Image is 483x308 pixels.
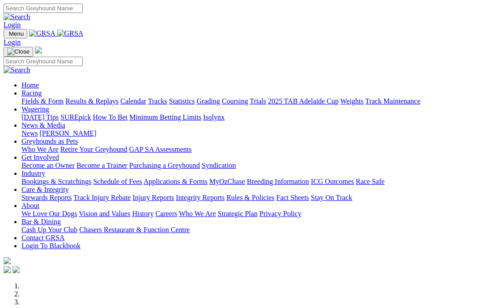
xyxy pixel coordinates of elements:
[129,113,201,121] a: Minimum Betting Limits
[197,97,220,105] a: Grading
[29,29,55,37] img: GRSA
[4,29,27,38] button: Toggle navigation
[21,121,65,129] a: News & Media
[129,162,200,169] a: Purchasing a Greyhound
[21,81,39,89] a: Home
[179,210,216,217] a: Who We Are
[79,210,130,217] a: Vision and Values
[21,178,91,185] a: Bookings & Scratchings
[202,162,236,169] a: Syndication
[222,97,248,105] a: Coursing
[13,266,20,273] img: twitter.svg
[132,210,153,217] a: History
[365,97,420,105] a: Track Maintenance
[4,66,30,74] img: Search
[4,13,30,21] img: Search
[4,266,11,273] img: facebook.svg
[21,97,479,105] div: Racing
[21,210,479,218] div: About
[169,97,195,105] a: Statistics
[21,146,59,153] a: Who We Are
[21,194,479,202] div: Care & Integrity
[311,194,352,201] a: Stay On Track
[76,162,127,169] a: Become a Trainer
[35,46,42,54] img: logo-grsa-white.png
[129,146,192,153] a: GAP SA Assessments
[21,194,72,201] a: Stewards Reports
[21,178,479,186] div: Industry
[7,48,30,55] img: Close
[21,105,49,113] a: Wagering
[21,162,479,170] div: Get Involved
[73,194,131,201] a: Track Injury Rebate
[144,178,208,185] a: Applications & Forms
[60,146,127,153] a: Retire Your Greyhound
[93,178,142,185] a: Schedule of Fees
[155,210,177,217] a: Careers
[4,257,11,264] img: logo-grsa-white.png
[247,178,309,185] a: Breeding Information
[132,194,174,201] a: Injury Reports
[340,97,364,105] a: Weights
[4,4,83,13] input: Search
[21,234,64,241] a: Contact GRSA
[21,202,39,209] a: About
[276,194,309,201] a: Fact Sheets
[356,178,384,185] a: Race Safe
[21,137,78,145] a: Greyhounds as Pets
[65,97,119,105] a: Results & Replays
[21,89,42,97] a: Racing
[21,97,64,105] a: Fields & Form
[268,97,339,105] a: 2025 TAB Adelaide Cup
[218,210,258,217] a: Strategic Plan
[4,47,33,57] button: Toggle navigation
[39,129,96,137] a: [PERSON_NAME]
[21,218,61,225] a: Bar & Dining
[9,30,24,37] span: Menu
[120,97,146,105] a: Calendar
[21,170,45,177] a: Industry
[21,186,69,193] a: Care & Integrity
[60,113,91,121] a: SUREpick
[21,154,59,161] a: Get Involved
[21,146,479,154] div: Greyhounds as Pets
[311,178,354,185] a: ICG Outcomes
[21,129,38,137] a: News
[21,226,479,234] div: Bar & Dining
[226,194,275,201] a: Rules & Policies
[4,38,21,46] a: Login
[148,97,167,105] a: Tracks
[203,113,225,121] a: Isolynx
[259,210,301,217] a: Privacy Policy
[21,210,77,217] a: We Love Our Dogs
[21,226,77,233] a: Cash Up Your Club
[250,97,266,105] a: Trials
[209,178,245,185] a: MyOzChase
[21,113,479,121] div: Wagering
[21,162,75,169] a: Become an Owner
[79,226,190,233] a: Chasers Restaurant & Function Centre
[21,242,80,250] a: Login To Blackbook
[57,29,84,37] img: GRSA
[21,129,479,137] div: News & Media
[21,113,59,121] a: [DATE] Tips
[4,57,83,66] input: Search
[4,21,21,29] a: Login
[176,194,225,201] a: Integrity Reports
[93,113,128,121] a: How To Bet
